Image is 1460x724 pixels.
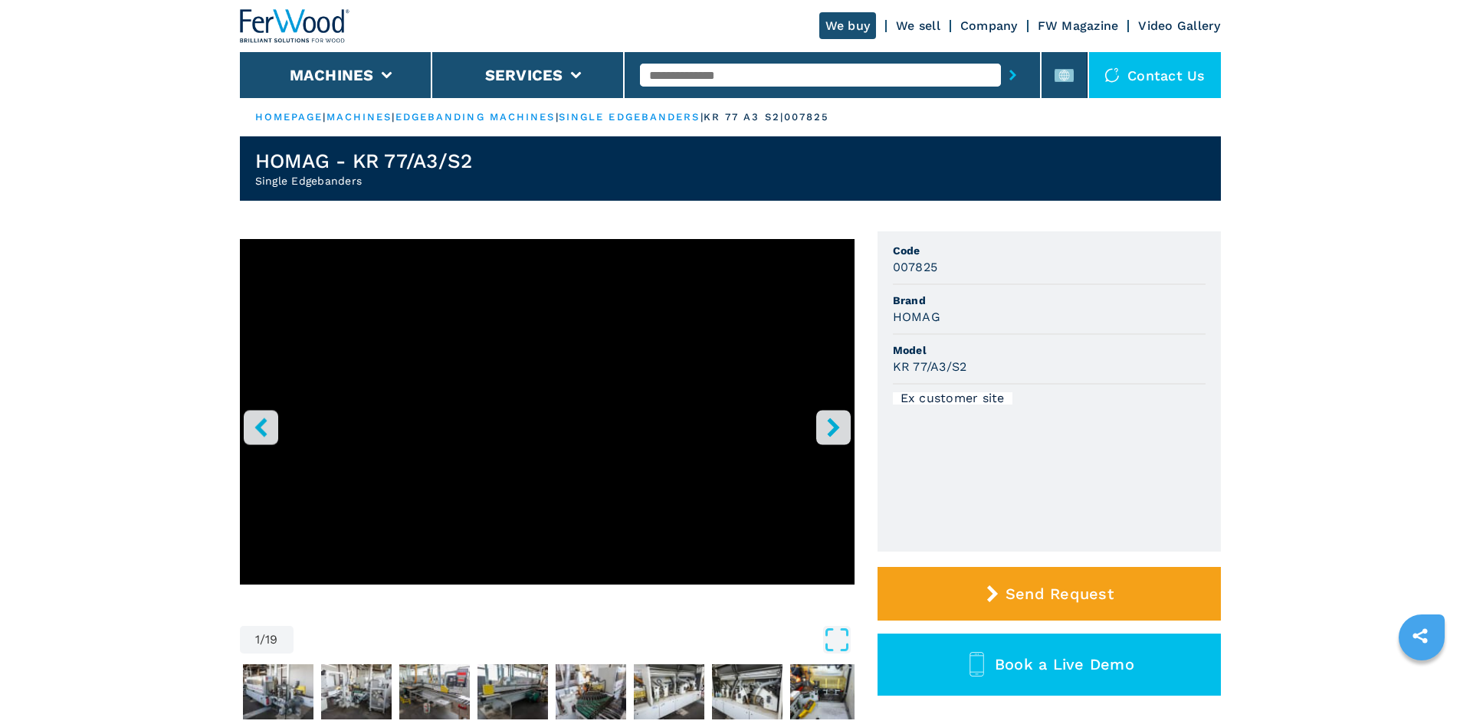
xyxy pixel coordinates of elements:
[893,358,967,375] h3: KR 77/A3/S2
[634,664,704,719] img: 236d4be7831557e71aaedca9642319a0
[1089,52,1221,98] div: Contact us
[255,149,473,173] h1: HOMAG - KR 77/A3/S2
[240,239,855,611] div: Go to Slide 1
[878,634,1221,696] button: Book a Live Demo
[1395,655,1449,713] iframe: Chat
[260,634,265,646] span: /
[321,664,392,719] img: fb26ed41ea8a523e8c0e86510571a0e2
[631,661,707,722] button: Go to Slide 7
[255,634,260,646] span: 1
[240,661,855,722] nav: Thumbnail Navigation
[995,655,1134,673] span: Book a Live Demo
[323,111,326,123] span: |
[700,111,704,123] span: |
[556,111,559,123] span: |
[816,410,851,444] button: right-button
[893,258,938,276] h3: 007825
[556,664,626,719] img: ac0285d7d1d29d505490dd1b8f70412d
[477,664,548,719] img: 0a45fe66de19ef327dd58c2dfbeec6f4
[787,661,864,722] button: Go to Slide 9
[255,173,473,188] h2: Single Edgebanders
[893,243,1206,258] span: Code
[326,111,392,123] a: machines
[819,12,877,39] a: We buy
[878,567,1221,621] button: Send Request
[893,308,940,326] h3: HOMAG
[399,664,470,719] img: 1c5a2c93161bb730b08728db20c6ef13
[709,661,786,722] button: Go to Slide 8
[1006,585,1114,603] span: Send Request
[1401,617,1439,655] a: sharethis
[553,661,629,722] button: Go to Slide 6
[265,634,278,646] span: 19
[712,664,782,719] img: 07888c0043da177938af0d692e4fbf1f
[255,111,323,123] a: HOMEPAGE
[318,661,395,722] button: Go to Slide 3
[240,661,317,722] button: Go to Slide 2
[893,392,1012,405] div: Ex customer site
[559,111,700,123] a: single edgebanders
[485,66,563,84] button: Services
[240,9,350,43] img: Ferwood
[240,239,855,585] iframe: Bordatrice Singola in azione - HOMAG - KR 77/A3/S2 - Ferwoodgroup - 007825
[790,664,861,719] img: a393fb12549158fdde5f32219ce90ec8
[474,661,551,722] button: Go to Slide 5
[1001,57,1025,93] button: submit-button
[1038,18,1119,33] a: FW Magazine
[297,626,851,654] button: Open Fullscreen
[392,111,395,123] span: |
[290,66,374,84] button: Machines
[1138,18,1220,33] a: Video Gallery
[960,18,1018,33] a: Company
[1104,67,1120,83] img: Contact us
[896,18,940,33] a: We sell
[243,664,313,719] img: ee6048bed7706e904c293383b0baa4f3
[893,293,1206,308] span: Brand
[395,111,556,123] a: edgebanding machines
[704,110,784,124] p: kr 77 a3 s2 |
[893,342,1206,358] span: Model
[244,410,278,444] button: left-button
[784,110,830,124] p: 007825
[396,661,473,722] button: Go to Slide 4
